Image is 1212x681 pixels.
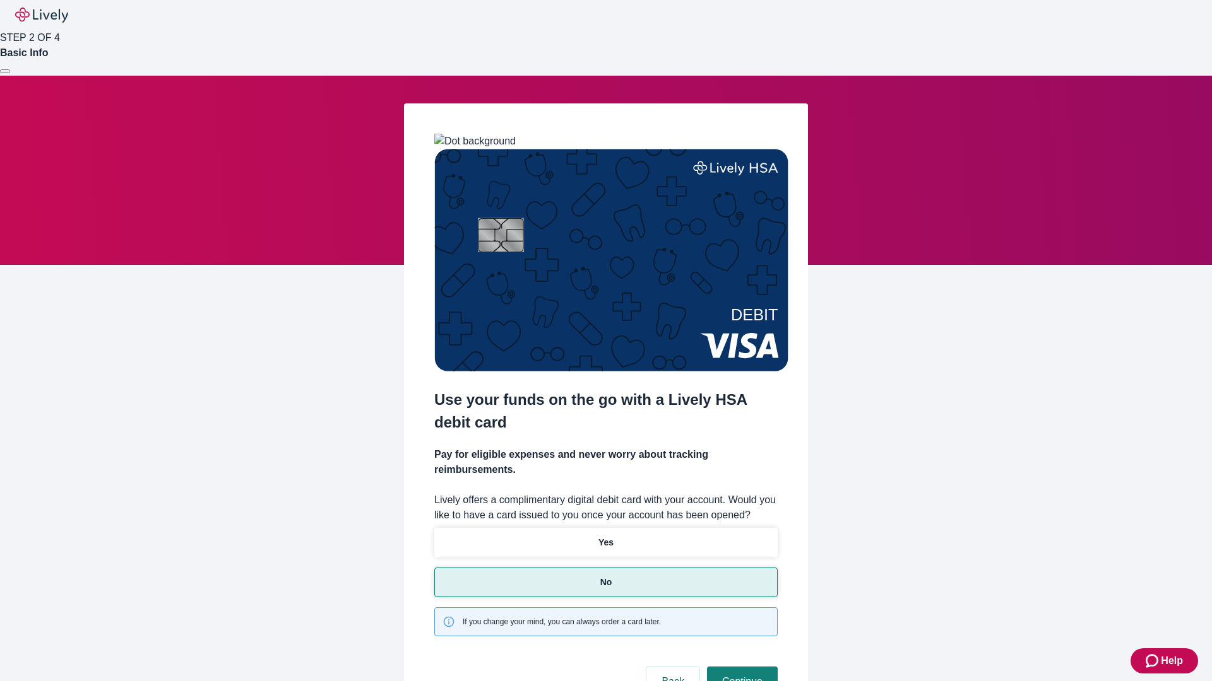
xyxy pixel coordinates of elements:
h4: Pay for eligible expenses and never worry about tracking reimbursements. [434,447,778,477]
svg: Zendesk support icon [1146,653,1161,668]
img: Dot background [434,134,516,149]
p: No [600,576,612,589]
label: Lively offers a complimentary digital debit card with your account. Would you like to have a card... [434,492,778,523]
button: Yes [434,528,778,557]
img: Debit card [434,149,788,371]
span: If you change your mind, you can always order a card later. [463,616,661,627]
h2: Use your funds on the go with a Lively HSA debit card [434,388,778,434]
button: No [434,567,778,597]
span: Help [1161,653,1183,668]
button: Zendesk support iconHelp [1131,648,1198,673]
p: Yes [598,536,614,549]
img: Lively [15,8,68,23]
